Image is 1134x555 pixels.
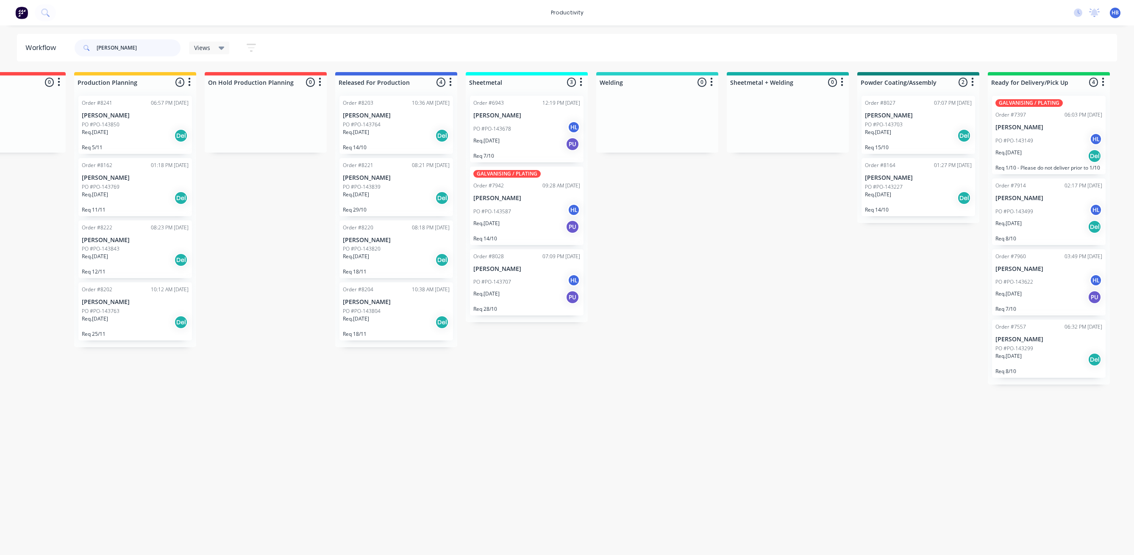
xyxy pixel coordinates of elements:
div: 12:19 PM [DATE] [542,99,580,107]
div: Del [957,191,971,205]
p: Req 7/10 [473,153,580,159]
div: Order #822208:23 PM [DATE][PERSON_NAME]PO #PO-143843Req.[DATE]DelReq 12/11 [78,220,192,279]
div: Order #802807:09 PM [DATE][PERSON_NAME]PO #PO-143707HLReq.[DATE]PUReq 28/10 [470,249,584,316]
div: HL [567,121,580,134]
div: 08:18 PM [DATE] [412,224,450,231]
div: Order #7914 [995,182,1026,190]
div: Del [174,253,188,267]
img: Factory [15,6,28,19]
p: Req 7/10 [995,306,1102,312]
div: PU [1088,290,1101,304]
p: PO #PO-143149 [995,137,1033,145]
p: [PERSON_NAME] [473,265,580,273]
p: Req. [DATE] [865,191,891,198]
div: Del [1088,149,1101,163]
p: [PERSON_NAME] [473,195,580,202]
div: Del [1088,353,1101,366]
div: Order #820210:12 AM [DATE][PERSON_NAME]PO #PO-143763Req.[DATE]DelReq 25/11 [78,282,192,340]
p: Req. [DATE] [865,128,891,136]
div: Order #802707:07 PM [DATE][PERSON_NAME]PO #PO-143703Req.[DATE]DelReq 15/10 [862,96,975,154]
p: PO #PO-143227 [865,183,903,191]
p: Req 12/11 [82,268,189,275]
div: Order #8220 [343,224,373,231]
div: Order #8204 [343,286,373,293]
p: PO #PO-143707 [473,278,511,286]
p: [PERSON_NAME] [473,112,580,119]
div: 06:32 PM [DATE] [1065,323,1102,331]
div: Order #694312:19 PM [DATE][PERSON_NAME]PO #PO-143678HLReq.[DATE]PUReq 7/10 [470,96,584,162]
p: Req 25/11 [82,331,189,337]
p: Req. [DATE] [343,191,369,198]
div: 03:49 PM [DATE] [1065,253,1102,260]
p: PO #PO-143769 [82,183,120,191]
p: PO #PO-143764 [343,121,381,128]
p: Req. [DATE] [995,290,1022,298]
div: Del [435,253,449,267]
div: Order #7397 [995,111,1026,119]
p: Req 18/11 [343,331,450,337]
div: Del [1088,220,1101,234]
div: HL [567,274,580,287]
div: Order #816201:18 PM [DATE][PERSON_NAME]PO #PO-143769Req.[DATE]DelReq 11/11 [78,158,192,216]
p: [PERSON_NAME] [343,298,450,306]
p: Req. [DATE] [343,128,369,136]
p: PO #PO-143587 [473,208,511,215]
p: Req. [DATE] [995,220,1022,227]
p: [PERSON_NAME] [343,237,450,244]
div: GALVANISING / PLATINGOrder #794209:28 AM [DATE][PERSON_NAME]PO #PO-143587HLReq.[DATE]PUReq 14/10 [470,167,584,245]
div: Order #8222 [82,224,112,231]
p: Req 5/11 [82,144,189,151]
p: Req. [DATE] [473,220,500,227]
div: Order #6943 [473,99,504,107]
div: 01:27 PM [DATE] [934,162,972,169]
div: Order #8027 [865,99,895,107]
div: Del [174,315,188,329]
p: Req. [DATE] [82,128,108,136]
p: Req 15/10 [865,144,972,151]
div: Order #796003:49 PM [DATE][PERSON_NAME]PO #PO-143622HLReq.[DATE]PUReq 7/10 [992,249,1106,316]
div: Order #822108:21 PM [DATE][PERSON_NAME]PO #PO-143839Req.[DATE]DelReq 29/10 [339,158,453,216]
p: [PERSON_NAME] [995,195,1102,202]
p: Req 8/10 [995,235,1102,242]
div: 10:36 AM [DATE] [412,99,450,107]
div: Order #824106:57 PM [DATE][PERSON_NAME]PO #PO-143850Req.[DATE]DelReq 5/11 [78,96,192,154]
div: PU [566,220,579,234]
span: HB [1112,9,1119,17]
p: [PERSON_NAME] [82,174,189,181]
p: [PERSON_NAME] [865,174,972,181]
div: HL [567,204,580,216]
div: Order #820310:36 AM [DATE][PERSON_NAME]PO #PO-143764Req.[DATE]DelReq 14/10 [339,96,453,154]
p: PO #PO-143763 [82,307,120,315]
p: Req. [DATE] [82,191,108,198]
p: PO #PO-143820 [343,245,381,253]
div: HL [1090,133,1102,145]
div: HL [1090,204,1102,216]
p: Req. [DATE] [473,290,500,298]
p: Req 28/10 [473,306,580,312]
div: Order #816401:27 PM [DATE][PERSON_NAME]PO #PO-143227Req.[DATE]DelReq 14/10 [862,158,975,216]
div: Del [174,191,188,205]
p: PO #PO-143499 [995,208,1033,215]
div: productivity [547,6,588,19]
p: Req 14/10 [343,144,450,151]
div: Del [435,191,449,205]
p: Req. [DATE] [82,315,108,323]
div: Order #820410:38 AM [DATE][PERSON_NAME]PO #PO-143804Req.[DATE]DelReq 18/11 [339,282,453,340]
div: 01:18 PM [DATE] [151,162,189,169]
p: [PERSON_NAME] [82,112,189,119]
div: 06:57 PM [DATE] [151,99,189,107]
p: [PERSON_NAME] [82,298,189,306]
p: Req 18/11 [343,268,450,275]
div: Order #8241 [82,99,112,107]
p: PO #PO-143843 [82,245,120,253]
div: 02:17 PM [DATE] [1065,182,1102,190]
p: [PERSON_NAME] [343,112,450,119]
div: 09:28 AM [DATE] [542,182,580,190]
div: Order #7960 [995,253,1026,260]
span: Views [194,43,210,52]
div: Workflow [25,43,60,53]
p: PO #PO-143703 [865,121,903,128]
div: Order #8202 [82,286,112,293]
p: Req 8/10 [995,368,1102,374]
div: GALVANISING / PLATINGOrder #739706:03 PM [DATE][PERSON_NAME]PO #PO-143149HLReq.[DATE]DelReq 1/10 ... [992,96,1106,174]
